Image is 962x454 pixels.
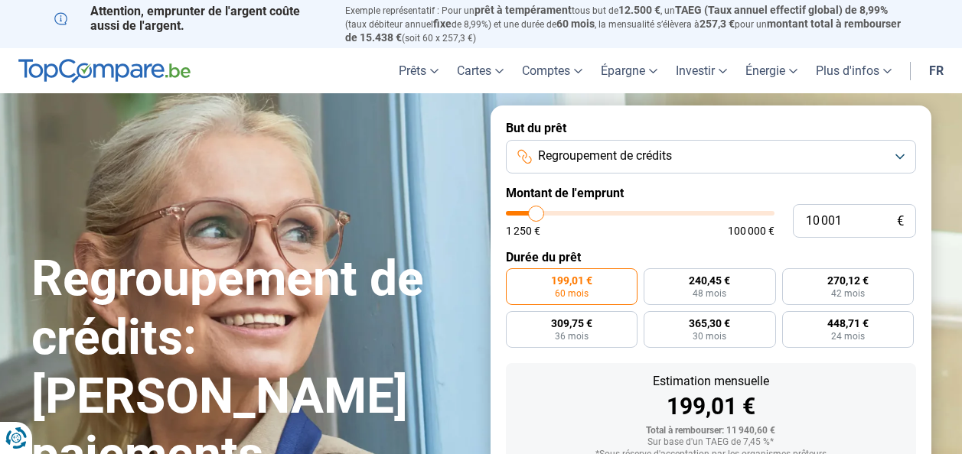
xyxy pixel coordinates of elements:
[518,395,904,418] div: 199,01 €
[728,225,774,236] span: 100 000 €
[474,4,572,16] span: prêt à tempérament
[518,426,904,436] div: Total à rembourser: 11 940,60 €
[831,332,865,341] span: 24 mois
[556,18,595,30] span: 60 mois
[555,289,589,298] span: 60 mois
[518,375,904,388] div: Estimation mensuelle
[618,4,660,16] span: 12.500 €
[551,275,592,286] span: 199,01 €
[555,332,589,341] span: 36 mois
[513,48,592,93] a: Comptes
[433,18,452,30] span: fixe
[390,48,448,93] a: Prêts
[807,48,901,93] a: Plus d'infos
[827,275,869,286] span: 270,12 €
[592,48,667,93] a: Épargne
[538,148,672,164] span: Regroupement de crédits
[675,4,888,16] span: TAEG (Taux annuel effectif global) de 8,99%
[736,48,807,93] a: Énergie
[518,437,904,448] div: Sur base d'un TAEG de 7,45 %*
[667,48,736,93] a: Investir
[699,18,735,30] span: 257,3 €
[448,48,513,93] a: Cartes
[506,250,916,264] label: Durée du prêt
[506,140,916,173] button: Regroupement de crédits
[693,289,726,298] span: 48 mois
[345,4,908,44] p: Exemple représentatif : Pour un tous but de , un (taux débiteur annuel de 8,99%) et une durée de ...
[345,18,901,44] span: montant total à rembourser de 15.438 €
[689,275,730,286] span: 240,45 €
[693,332,726,341] span: 30 mois
[827,318,869,329] span: 448,71 €
[506,225,540,236] span: 1 250 €
[831,289,865,298] span: 42 mois
[506,186,916,200] label: Montant de l'emprunt
[506,121,916,135] label: But du prêt
[689,318,730,329] span: 365,30 €
[920,48,953,93] a: fr
[551,318,592,329] span: 309,75 €
[54,4,327,33] p: Attention, emprunter de l'argent coûte aussi de l'argent.
[897,215,904,228] span: €
[18,59,191,83] img: TopCompare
